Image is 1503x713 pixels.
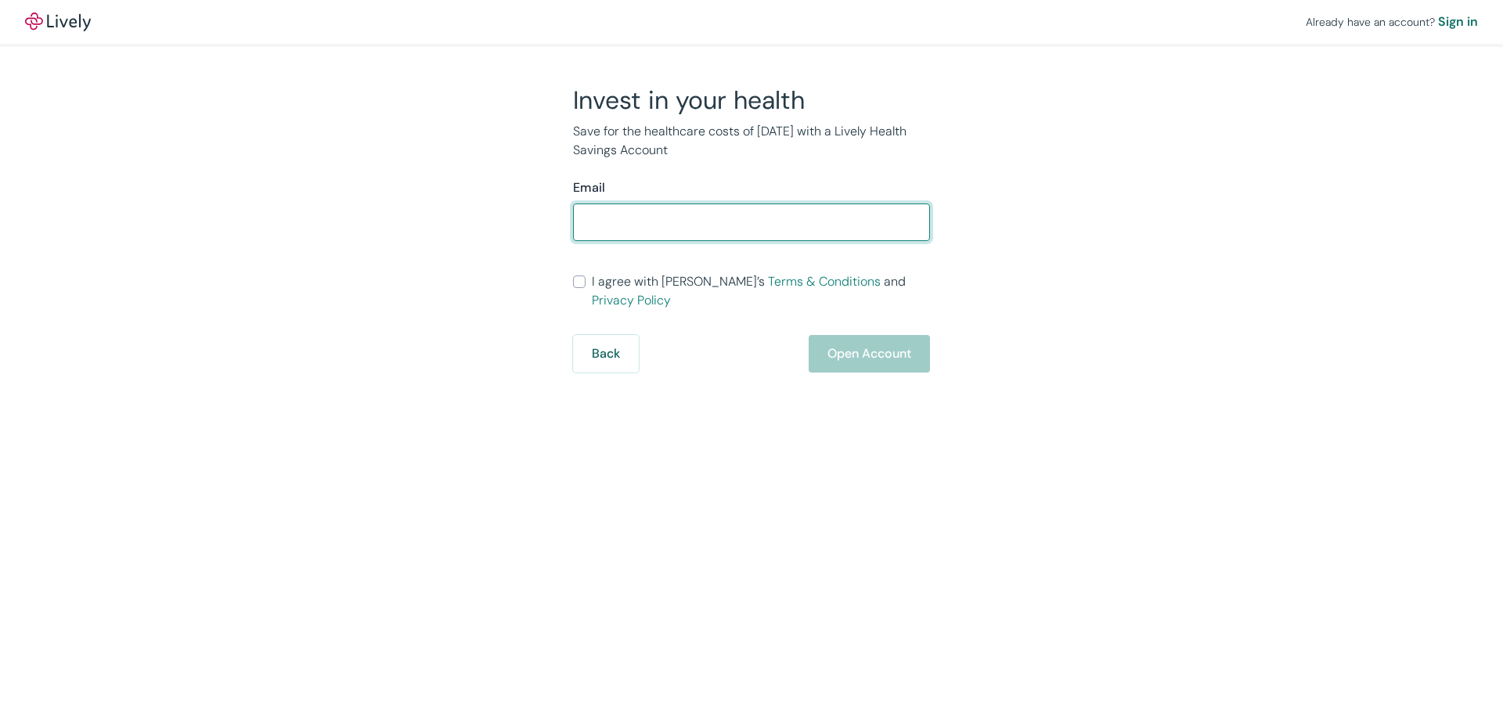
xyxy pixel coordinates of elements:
span: I agree with [PERSON_NAME]’s and [592,272,930,310]
a: Privacy Policy [592,292,671,308]
h2: Invest in your health [573,85,930,116]
a: Sign in [1438,13,1478,31]
div: Already have an account? [1306,13,1478,31]
button: Back [573,335,639,373]
a: LivelyLively [25,13,91,31]
label: Email [573,178,605,197]
a: Terms & Conditions [768,273,881,290]
img: Lively [25,13,91,31]
p: Save for the healthcare costs of [DATE] with a Lively Health Savings Account [573,122,930,160]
